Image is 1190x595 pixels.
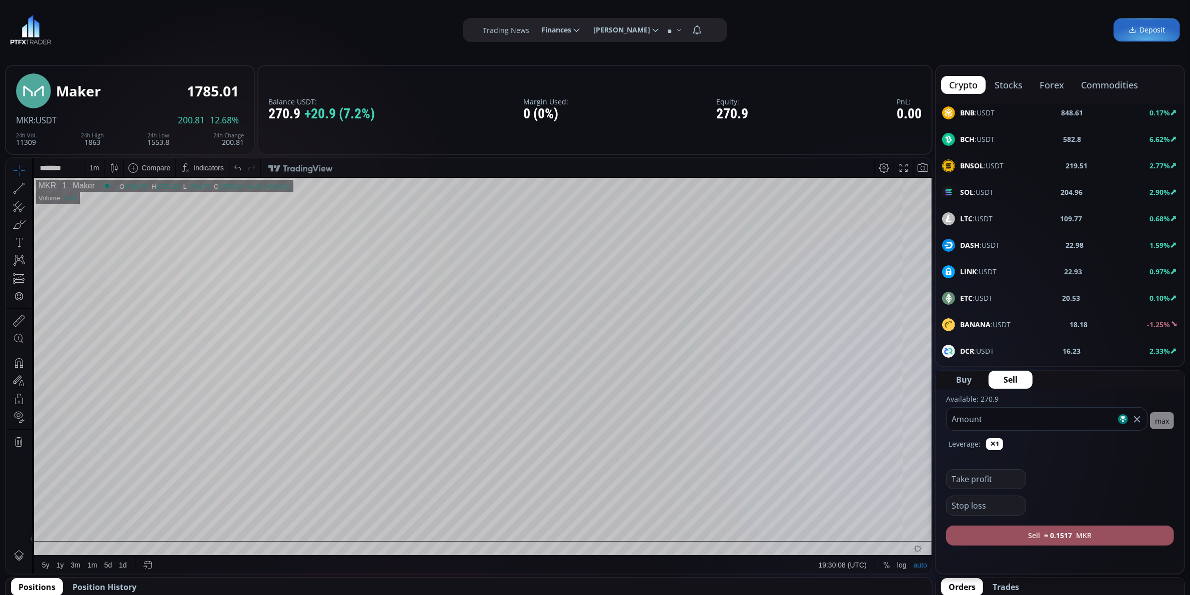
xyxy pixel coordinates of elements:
[1150,161,1170,170] b: 2.77%
[960,134,995,144] span: :USDT
[960,107,995,118] span: :USDT
[213,132,244,146] div: 200.81
[16,132,37,138] div: 24h Vol.
[113,24,119,32] div: O
[50,23,61,32] div: 1
[989,371,1033,389] button: Sell
[1063,134,1081,144] b: 582.8
[987,76,1031,94] button: stocks
[949,581,976,593] span: Orders
[897,98,922,105] label: PnL:
[523,106,568,122] div: 0 (0%)
[23,374,27,387] div: Hide Drawings Toolbar
[213,24,236,32] div: 1785.00
[1061,107,1083,118] b: 848.61
[10,15,51,45] img: LOGO
[16,114,33,126] span: MKR
[960,214,973,223] b: LTC
[960,134,975,144] b: BCH
[960,293,993,303] span: :USDT
[1045,530,1073,541] b: ≈ 0.1517
[268,106,375,122] div: 270.9
[523,98,568,105] label: Margin Used:
[1064,266,1082,277] b: 22.93
[1073,76,1146,94] button: commodities
[534,20,571,40] span: Finances
[1150,214,1170,223] b: 0.68%
[145,24,150,32] div: H
[941,76,986,94] button: crypto
[98,403,106,411] div: 5d
[36,403,43,411] div: 5y
[81,132,104,146] div: 1863
[904,397,925,416] div: Toggle Auto Scale
[9,133,17,143] div: 
[81,132,104,138] div: 24h High
[304,106,375,122] span: +20.9 (7.2%)
[1150,240,1170,250] b: 1.59%
[1150,108,1170,117] b: 0.17%
[208,24,213,32] div: C
[268,98,375,105] label: Balance USDT:
[891,403,901,411] div: log
[960,187,994,197] span: :USDT
[888,397,904,416] div: Toggle Log Scale
[113,403,121,411] div: 1d
[1114,18,1180,42] a: Deposit
[946,394,999,404] label: Available: 270.9
[1150,293,1170,303] b: 0.10%
[18,581,55,593] span: Positions
[960,187,974,197] b: SOL
[949,439,981,449] label: Leverage:
[586,20,650,40] span: [PERSON_NAME]
[147,132,169,138] div: 24h Low
[1147,320,1170,329] b: -1.25%
[1060,213,1082,224] b: 109.77
[135,5,164,13] div: Compare
[960,266,997,277] span: :USDT
[483,25,529,35] label: Trading News
[874,397,888,416] div: Toggle Percentage
[960,346,974,356] b: DCR
[1063,346,1081,356] b: 16.23
[81,403,91,411] div: 1m
[60,23,88,32] div: Maker
[33,114,56,126] span: :USDT
[1061,187,1083,197] b: 204.96
[72,581,136,593] span: Position History
[177,24,181,32] div: L
[716,106,748,122] div: 270.9
[181,24,205,32] div: 1784.70
[960,240,1000,250] span: :USDT
[813,403,861,411] span: 19:30:08 (UTC)
[960,346,994,356] span: :USDT
[50,403,58,411] div: 1y
[809,397,864,416] button: 19:30:08 (UTC)
[1150,187,1170,197] b: 2.90%
[1129,25,1165,35] span: Deposit
[83,5,93,13] div: 1 m
[1062,293,1080,303] b: 20.53
[58,36,70,43] div: 0.03
[32,36,54,43] div: Volume
[1070,319,1088,330] b: 18.18
[213,132,244,138] div: 24h Change
[960,160,1004,171] span: :USDT
[16,132,37,146] div: 11309
[956,374,972,386] span: Buy
[1004,374,1018,386] span: Sell
[897,106,922,122] div: 0.00
[1150,134,1170,144] b: 6.62%
[993,581,1019,593] span: Trades
[986,438,1003,450] button: ✕1
[1066,160,1088,171] b: 219.51
[119,24,142,32] div: 1784.70
[1150,267,1170,276] b: 0.97%
[56,83,101,99] div: Maker
[150,24,174,32] div: 1785.30
[239,24,284,32] div: +0.40 (+0.02%)
[210,116,239,125] span: 12.68%
[187,83,239,99] div: 1785.01
[960,293,973,303] b: ETC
